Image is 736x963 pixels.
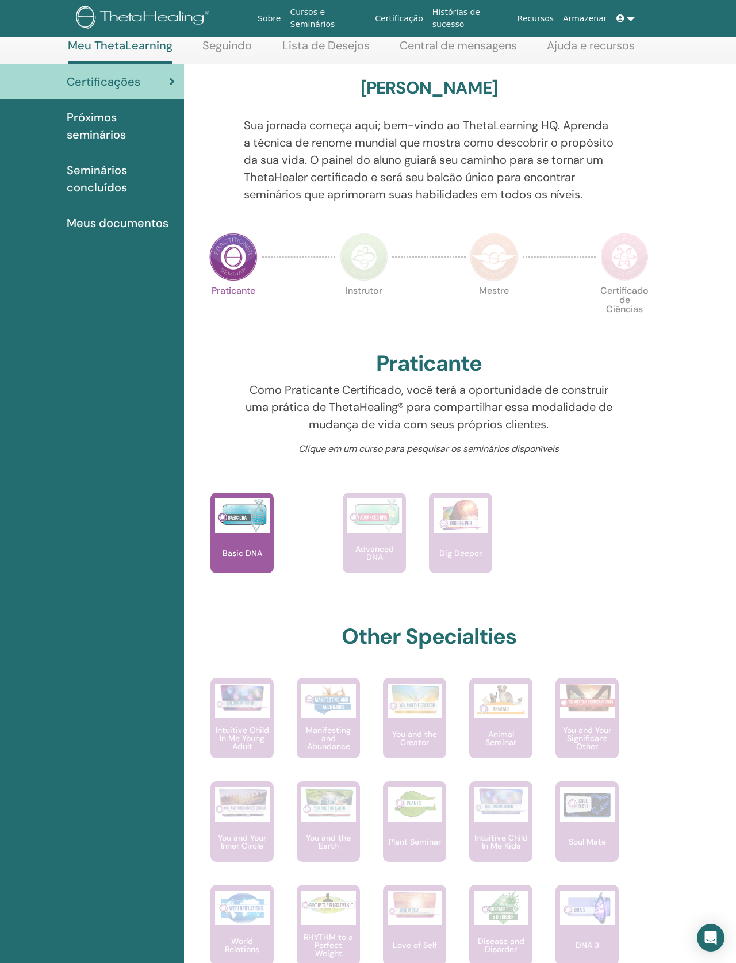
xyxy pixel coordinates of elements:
p: RHYTHM to a Perfect Weight [297,933,360,957]
img: Practitioner [209,233,258,281]
span: Seminários concluídos [67,162,175,196]
a: You and Your Significant Other You and Your Significant Other [555,678,619,781]
a: Animal Seminar Animal Seminar [469,678,532,781]
img: Plant Seminar [388,787,442,822]
a: Soul Mate Soul Mate [555,781,619,885]
a: Intuitive Child In Me Kids Intuitive Child In Me Kids [469,781,532,885]
a: Plant Seminar Plant Seminar [383,781,446,885]
a: Dig Deeper Dig Deeper [429,493,492,596]
a: You and Your Inner Circle You and Your Inner Circle [210,781,274,885]
span: Meus documentos [67,214,168,232]
a: Manifesting and Abundance Manifesting and Abundance [297,678,360,781]
img: Love of Self [388,891,442,919]
a: Ajuda e recursos [547,39,635,61]
p: You and the Earth [297,834,360,850]
img: Intuitive Child In Me Kids [474,787,528,815]
p: Instrutor [340,286,388,335]
p: You and Your Significant Other [555,726,619,750]
p: You and the Creator [383,730,446,746]
p: Mestre [470,286,518,335]
p: Clique em um curso para pesquisar os seminários disponíveis [244,442,615,456]
p: You and Your Inner Circle [210,834,274,850]
div: Open Intercom Messenger [697,924,724,952]
p: Animal Seminar [469,730,532,746]
p: Como Praticante Certificado, você terá a oportunidade de construir uma prática de ThetaHealing® p... [244,381,615,433]
img: Animal Seminar [474,684,528,718]
img: Dig Deeper [434,498,488,533]
img: Intuitive Child In Me Young Adult [215,684,270,712]
img: You and Your Inner Circle [215,787,270,818]
h2: Praticante [376,351,482,377]
img: You and Your Significant Other [560,684,615,712]
img: Manifesting and Abundance [301,684,356,718]
a: Intuitive Child In Me Young Adult Intuitive Child In Me Young Adult [210,678,274,781]
a: Histórias de sucesso [428,2,513,35]
a: Sobre [253,8,285,29]
p: Love of Self [388,941,442,949]
img: You and the Earth [301,787,356,818]
h3: [PERSON_NAME] [361,78,498,98]
span: Certificações [67,73,140,90]
img: Soul Mate [560,787,615,822]
a: Meu ThetaLearning [68,39,172,64]
a: Lista de Desejos [282,39,370,61]
img: Basic DNA [215,498,270,533]
img: logo.png [76,6,213,32]
p: Dig Deeper [435,549,486,557]
img: World Relations [215,891,270,925]
p: Intuitive Child In Me Kids [469,834,532,850]
a: Recursos [513,8,558,29]
p: Basic DNA [218,549,267,557]
img: RHYTHM to a Perfect Weight [301,891,356,917]
img: Certificate of Science [600,233,649,281]
p: Sua jornada começa aqui; bem-vindo ao ThetaLearning HQ. Aprenda a técnica de renome mundial que m... [244,117,615,203]
a: You and the Creator You and the Creator [383,678,446,781]
img: Disease and Disorder [474,891,528,925]
p: Plant Seminar [384,838,446,846]
a: Certificação [370,8,427,29]
img: You and the Creator [388,684,442,715]
a: Basic DNA Basic DNA [210,493,274,596]
h2: Other Specialties [342,624,517,650]
p: DNA 3 [571,941,604,949]
a: Armazenar [558,8,611,29]
img: Instructor [340,233,388,281]
span: Próximos seminários [67,109,175,143]
a: Cursos e Seminários [285,2,370,35]
p: World Relations [210,937,274,953]
p: Disease and Disorder [469,937,532,953]
p: Intuitive Child In Me Young Adult [210,726,274,750]
p: Advanced DNA [343,545,406,561]
p: Certificado de Ciências [600,286,649,335]
p: Praticante [209,286,258,335]
a: You and the Earth You and the Earth [297,781,360,885]
a: Central de mensagens [400,39,517,61]
a: Seguindo [202,39,252,61]
img: DNA 3 [560,891,615,925]
img: Master [470,233,518,281]
img: Advanced DNA [347,498,402,533]
a: Advanced DNA Advanced DNA [343,493,406,596]
p: Soul Mate [564,838,611,846]
p: Manifesting and Abundance [297,726,360,750]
